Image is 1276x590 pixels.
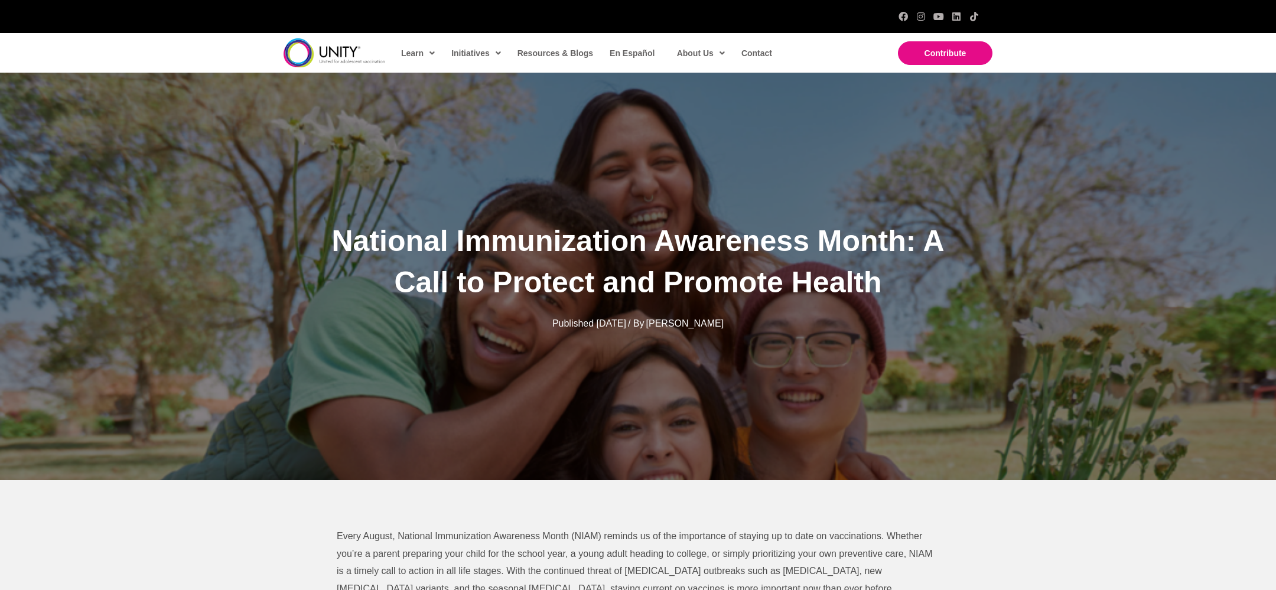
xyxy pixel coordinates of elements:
a: Facebook [899,12,908,21]
span: Contact [741,48,772,58]
a: Instagram [916,12,926,21]
span: Published [DATE] [552,318,626,328]
a: Contact [735,40,777,67]
a: About Us [671,40,730,67]
span: Learn [401,44,435,62]
span: About Us [677,44,725,62]
span: En Español [610,48,655,58]
img: unity-logo-dark [284,38,385,67]
span: Resources & Blogs [517,48,593,58]
span: Initiatives [451,44,501,62]
span: Contribute [925,48,966,58]
span: / By [628,318,644,328]
a: LinkedIn [952,12,961,21]
a: En Español [604,40,659,67]
a: Resources & Blogs [512,40,598,67]
span: National Immunization Awareness Month: A Call to Protect and Promote Health [331,224,944,299]
a: YouTube [934,12,943,21]
a: Contribute [898,41,992,65]
span: [PERSON_NAME] [646,318,724,328]
a: TikTok [969,12,979,21]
